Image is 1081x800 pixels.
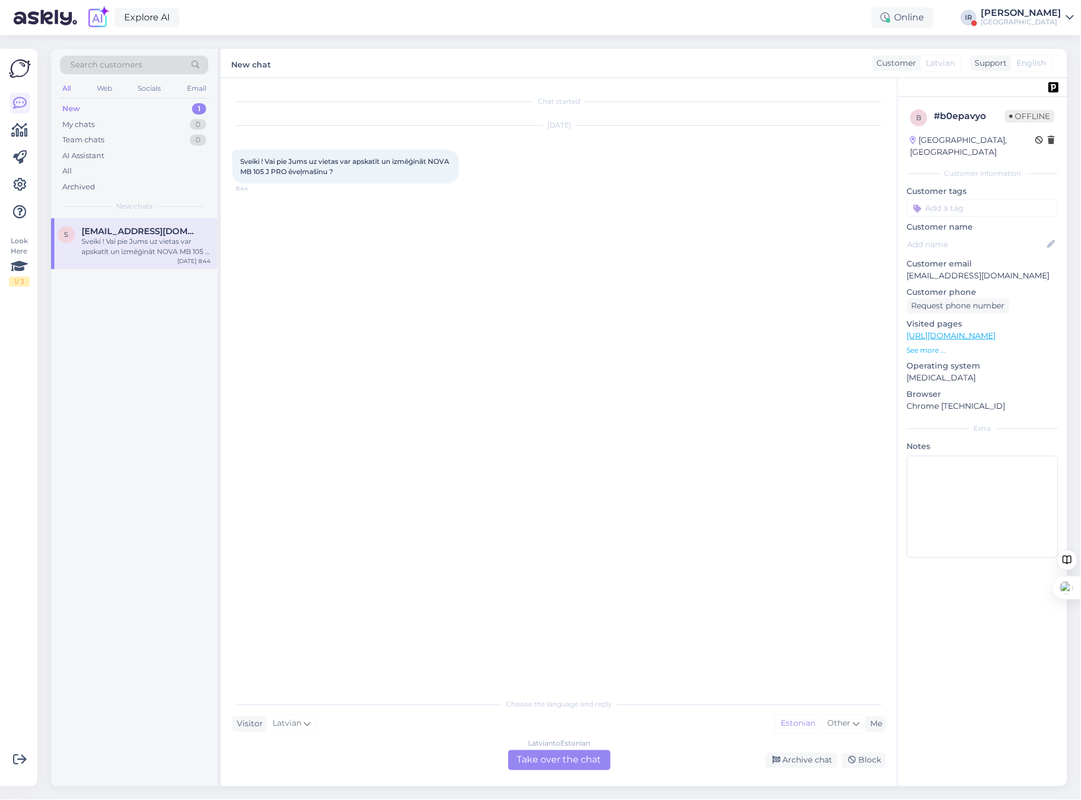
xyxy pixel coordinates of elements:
span: Other [828,718,851,729]
div: Customer [873,57,917,69]
a: Explore AI [114,8,180,27]
label: New chat [231,56,271,71]
div: [GEOGRAPHIC_DATA] [981,18,1062,27]
img: Askly Logo [9,58,31,79]
div: My chats [62,119,95,130]
div: [GEOGRAPHIC_DATA], [GEOGRAPHIC_DATA] [910,134,1036,158]
div: 0 [190,119,206,130]
p: Visited pages [907,318,1058,330]
div: Team chats [62,134,104,146]
a: [URL][DOMAIN_NAME] [907,331,996,341]
p: Operating system [907,360,1058,372]
div: Estonian [776,716,822,733]
div: [DATE] [232,120,886,130]
p: [EMAIL_ADDRESS][DOMAIN_NAME] [907,270,1058,282]
span: sarnaresdarbnica@gmai.com [82,226,199,236]
div: Support [971,57,1007,69]
div: Choose the language and reply [232,700,886,710]
div: Socials [135,81,163,96]
span: Sveiki ! Vai pie Jums uz vietas var apskatīt un izmēģināt NOVA MB 105 J PRO ēveļmašīnu ? [240,157,451,176]
div: 1 / 3 [9,277,29,287]
img: pd [1049,82,1059,92]
div: All [62,166,72,177]
div: Online [872,7,934,28]
div: IR [961,10,977,26]
p: [MEDICAL_DATA] [907,372,1058,384]
p: Customer phone [907,286,1058,298]
div: [DATE] 8:44 [177,257,211,265]
input: Add a tag [907,200,1058,217]
div: Archived [62,181,95,193]
p: Notes [907,441,1058,452]
div: Me [866,718,883,730]
div: Extra [907,424,1058,434]
div: Visitor [232,718,263,730]
input: Add name [908,238,1045,251]
p: See more ... [907,345,1058,355]
div: Take over the chat [508,750,611,771]
div: [PERSON_NAME] [981,9,1062,18]
div: Sveiki ! Vai pie Jums uz vietas var apskatīt un izmēģināt NOVA MB 105 J PRO ēveļmašīnu ? [82,236,211,257]
div: All [60,81,73,96]
span: b [917,113,922,122]
span: New chats [116,201,152,211]
div: Email [185,81,208,96]
div: Latvian to Estonian [528,739,590,749]
div: Request phone number [907,298,1010,314]
span: Offline [1005,110,1055,122]
div: 0 [190,134,206,146]
span: Latvian [273,718,301,730]
div: New [62,103,80,115]
div: 1 [192,103,206,115]
div: Look Here [9,236,29,287]
div: # b0epavyo [934,109,1005,123]
span: 8:44 [236,184,278,193]
div: AI Assistant [62,150,104,162]
div: Customer information [907,168,1058,179]
div: Block [842,753,886,768]
p: Customer email [907,258,1058,270]
div: Chat started [232,96,886,107]
p: Customer name [907,221,1058,233]
p: Customer tags [907,185,1058,197]
span: Latvian [926,57,955,69]
div: Archive chat [766,753,837,768]
a: [PERSON_NAME][GEOGRAPHIC_DATA] [981,9,1074,27]
p: Browser [907,388,1058,400]
span: s [65,230,69,239]
span: English [1017,57,1046,69]
div: Web [95,81,114,96]
p: Chrome [TECHNICAL_ID] [907,400,1058,412]
img: explore-ai [86,6,110,29]
span: Search customers [70,59,142,71]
